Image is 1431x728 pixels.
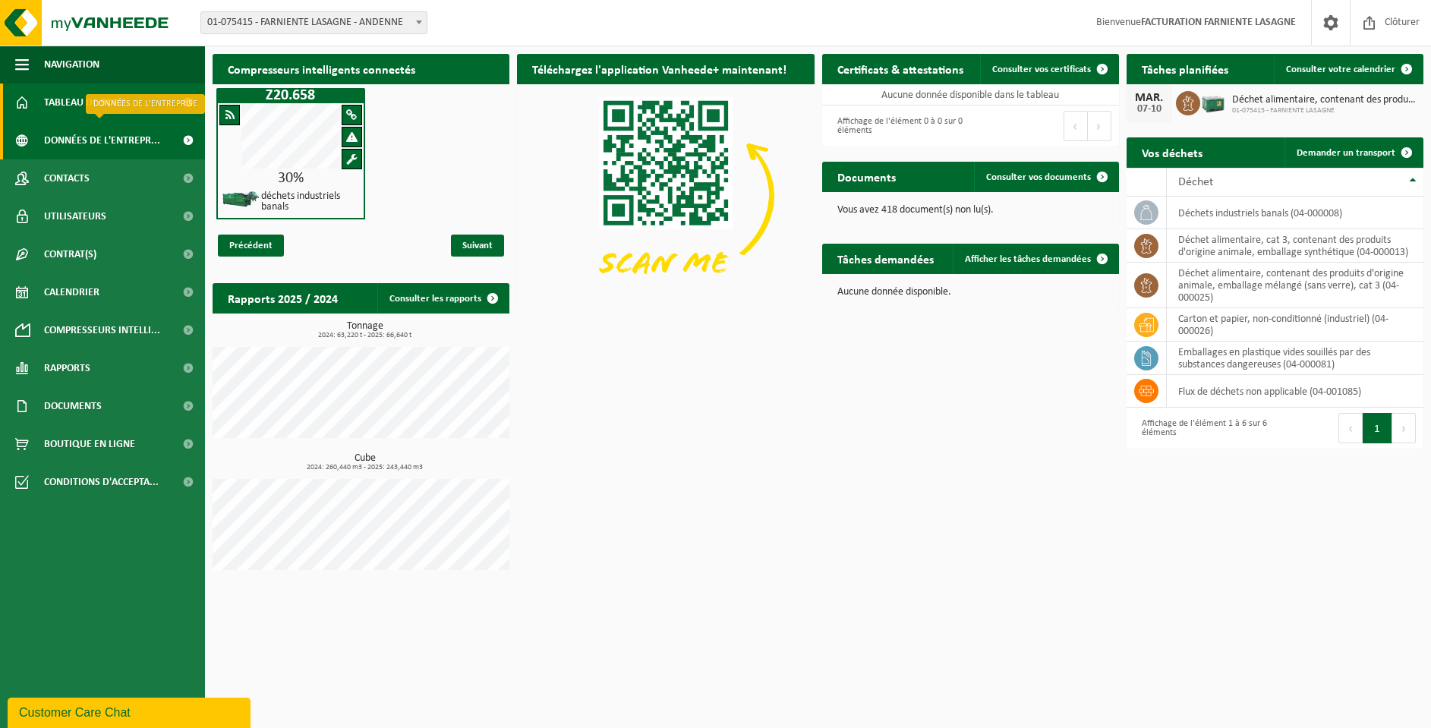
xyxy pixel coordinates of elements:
h2: Téléchargez l'application Vanheede+ maintenant! [517,54,802,84]
a: Consulter vos documents [974,162,1117,192]
td: déchets industriels banals (04-000008) [1167,197,1423,229]
span: Données de l'entrepr... [44,121,160,159]
a: Consulter vos certificats [980,54,1117,84]
td: déchet alimentaire, cat 3, contenant des produits d'origine animale, emballage synthétique (04-00... [1167,229,1423,263]
span: Demander un transport [1297,148,1395,158]
h3: Cube [220,453,509,471]
span: Consulter votre calendrier [1286,65,1395,74]
span: 2024: 260,440 m3 - 2025: 243,440 m3 [220,464,509,471]
span: Documents [44,387,102,425]
iframe: chat widget [8,695,254,728]
div: 07-10 [1134,104,1165,115]
h1: Z20.658 [220,88,361,103]
strong: FACTURATION FARNIENTE LASAGNE [1141,17,1296,28]
span: Compresseurs intelli... [44,311,160,349]
h2: Rapports 2025 / 2024 [213,283,353,313]
img: HK-XZ-20-GN-03 [222,190,260,209]
span: Contacts [44,159,90,197]
img: PB-LB-0680-HPE-GN-01 [1200,89,1226,115]
a: Consulter les rapports [377,283,508,314]
img: Download de VHEPlus App [517,84,814,307]
span: 01-075415 - FARNIENTE LASAGNE - ANDENNE [201,12,427,33]
h4: déchets industriels banals [261,191,358,213]
a: Afficher les tâches demandées [953,244,1117,274]
span: Déchet alimentaire, contenant des produits d'origine animale, emballage mélangé ... [1232,94,1416,106]
button: Next [1392,413,1416,443]
h2: Tâches demandées [822,244,949,273]
h2: Documents [822,162,911,191]
a: Demander un transport [1284,137,1422,168]
span: Utilisateurs [44,197,106,235]
span: Consulter vos documents [986,172,1091,182]
span: Consulter vos certificats [992,65,1091,74]
span: Conditions d'accepta... [44,463,159,501]
button: Next [1088,111,1111,141]
span: Calendrier [44,273,99,311]
span: Afficher les tâches demandées [965,254,1091,264]
p: Aucune donnée disponible. [837,287,1104,298]
td: déchet alimentaire, contenant des produits d'origine animale, emballage mélangé (sans verre), cat... [1167,263,1423,308]
div: 30% [218,171,364,186]
span: Déchet [1178,176,1213,188]
span: 01-075415 - FARNIENTE LASAGNE - ANDENNE [200,11,427,34]
td: flux de déchets non applicable (04-001085) [1167,375,1423,408]
h2: Vos déchets [1127,137,1218,167]
td: carton et papier, non-conditionné (industriel) (04-000026) [1167,308,1423,342]
span: Rapports [44,349,90,387]
span: Tableau de bord [44,84,126,121]
span: Boutique en ligne [44,425,135,463]
span: Précédent [218,235,284,257]
button: Previous [1338,413,1363,443]
span: Contrat(s) [44,235,96,273]
h2: Certificats & attestations [822,54,979,84]
p: Vous avez 418 document(s) non lu(s). [837,205,1104,216]
span: 2024: 63,220 t - 2025: 66,640 t [220,332,509,339]
div: MAR. [1134,92,1165,104]
a: Consulter votre calendrier [1274,54,1422,84]
span: Suivant [451,235,504,257]
h3: Tonnage [220,321,509,339]
td: emballages en plastique vides souillés par des substances dangereuses (04-000081) [1167,342,1423,375]
span: Navigation [44,46,99,84]
td: Aucune donnée disponible dans le tableau [822,84,1119,106]
h2: Tâches planifiées [1127,54,1243,84]
div: Affichage de l'élément 1 à 6 sur 6 éléments [1134,411,1268,445]
button: Previous [1064,111,1088,141]
h2: Compresseurs intelligents connectés [213,54,509,84]
button: 1 [1363,413,1392,443]
div: Affichage de l'élément 0 à 0 sur 0 éléments [830,109,963,143]
span: 01-075415 - FARNIENTE LASAGNE [1232,106,1416,115]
